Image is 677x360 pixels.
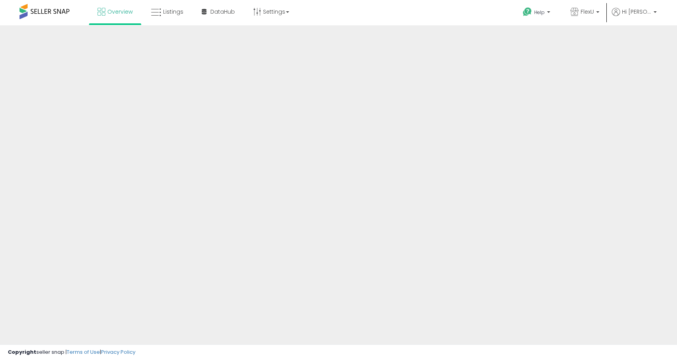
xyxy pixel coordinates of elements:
div: seller snap | | [8,349,135,356]
a: Help [517,1,558,25]
span: Overview [107,8,133,16]
span: DataHub [210,8,235,16]
a: Privacy Policy [101,348,135,356]
a: Terms of Use [67,348,100,356]
a: Hi [PERSON_NAME] [612,8,657,25]
strong: Copyright [8,348,36,356]
span: FlexU [581,8,594,16]
span: Hi [PERSON_NAME] [622,8,651,16]
span: Help [534,9,545,16]
i: Get Help [522,7,532,17]
span: Listings [163,8,183,16]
